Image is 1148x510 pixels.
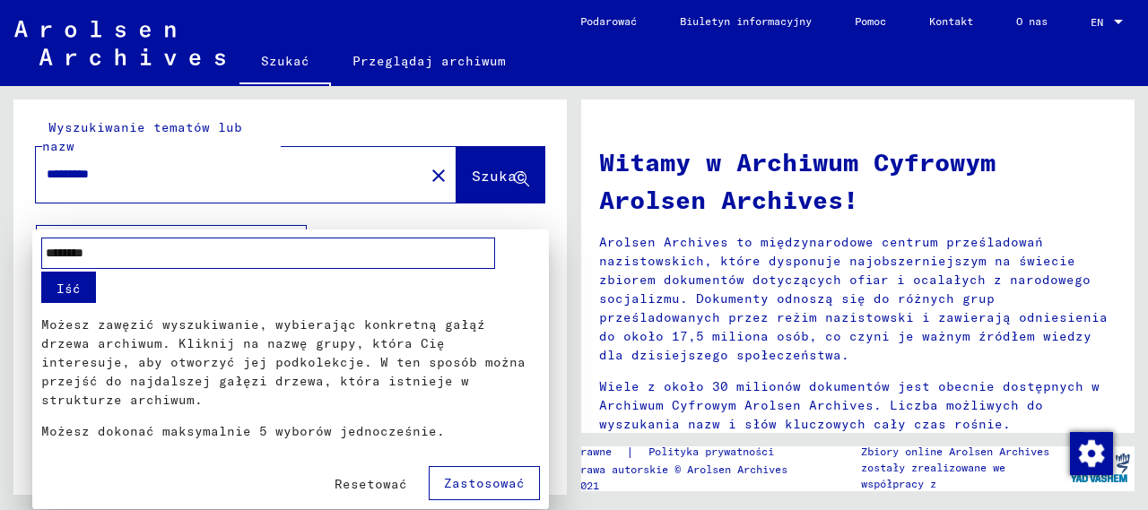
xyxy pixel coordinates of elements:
button: Iść [41,272,96,303]
p: Możesz zawęzić wyszukiwanie, wybierając konkretną gałąź drzewa archiwum. Kliknij na nazwę grupy, ... [41,316,540,410]
button: Zastosować [429,466,540,500]
span: Zastosować [444,475,525,491]
p: Możesz dokonać maksymalnie 5 wyborów jednocześnie. [41,422,540,441]
button: Resetować [320,468,422,500]
img: Zmienianie zgody [1070,432,1113,475]
span: Resetować [335,476,407,492]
